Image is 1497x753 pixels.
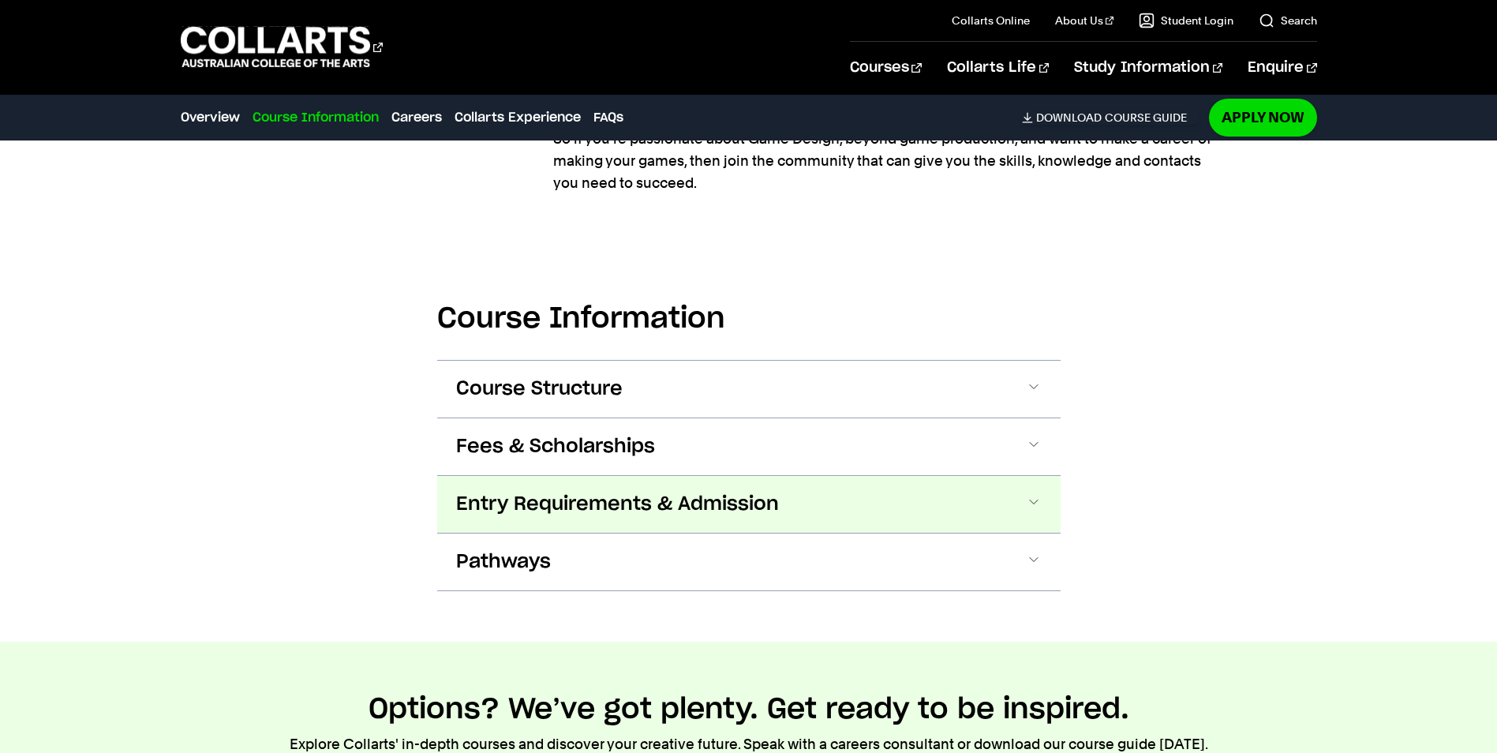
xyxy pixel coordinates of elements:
[455,108,581,127] a: Collarts Experience
[1248,42,1316,94] a: Enquire
[181,24,383,69] div: Go to homepage
[437,361,1061,418] button: Course Structure
[1139,13,1233,28] a: Student Login
[952,13,1030,28] a: Collarts Online
[437,476,1061,533] button: Entry Requirements & Admission
[1074,42,1222,94] a: Study Information
[181,108,240,127] a: Overview
[456,549,551,575] span: Pathways
[253,108,379,127] a: Course Information
[456,376,623,402] span: Course Structure
[947,42,1049,94] a: Collarts Life
[1036,111,1102,125] span: Download
[1209,99,1317,136] a: Apply Now
[437,302,1061,336] h2: Course Information
[1259,13,1317,28] a: Search
[369,692,1129,727] h2: Options? We’ve got plenty. Get ready to be inspired.
[437,534,1061,590] button: Pathways
[391,108,442,127] a: Careers
[456,434,655,459] span: Fees & Scholarships
[593,108,623,127] a: FAQs
[553,106,1220,194] p: So if you’re passionate about Game Design, beyond game production, and want to make a career of m...
[456,492,779,517] span: Entry Requirements & Admission
[437,418,1061,475] button: Fees & Scholarships
[1022,111,1199,125] a: DownloadCourse Guide
[850,42,922,94] a: Courses
[1055,13,1113,28] a: About Us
